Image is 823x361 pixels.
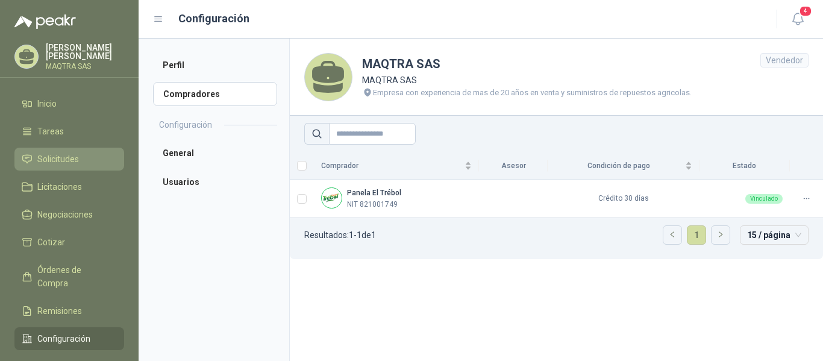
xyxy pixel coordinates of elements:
a: General [153,141,277,165]
span: left [669,231,676,238]
h1: Configuración [178,10,249,27]
img: Company Logo [322,188,342,208]
li: 1 [687,225,706,245]
a: Órdenes de Compra [14,259,124,295]
a: 1 [687,226,706,244]
th: Condición de pago [548,152,699,180]
td: Crédito 30 días [548,180,699,218]
h2: Configuración [159,118,212,131]
p: MAQTRA SAS [362,74,692,87]
span: Remisiones [37,304,82,318]
a: Negociaciones [14,203,124,226]
th: Estado [699,152,790,180]
a: Licitaciones [14,175,124,198]
th: Asesor [479,152,548,180]
div: tamaño de página [740,225,809,245]
span: Condición de pago [555,160,683,172]
span: Inicio [37,97,57,110]
button: right [712,226,730,244]
p: [PERSON_NAME] [PERSON_NAME] [46,43,124,60]
span: Tareas [37,125,64,138]
a: Solicitudes [14,148,124,171]
span: Negociaciones [37,208,93,221]
button: 4 [787,8,809,30]
div: Vendedor [760,53,809,67]
span: Solicitudes [37,152,79,166]
a: Remisiones [14,300,124,322]
h1: MAQTRA SAS [362,55,692,74]
a: Usuarios [153,170,277,194]
a: Configuración [14,327,124,350]
p: MAQTRA SAS [46,63,124,70]
img: Logo peakr [14,14,76,29]
span: right [717,231,724,238]
button: left [663,226,681,244]
li: Página anterior [663,225,682,245]
span: 4 [799,5,812,17]
span: Cotizar [37,236,65,249]
a: Inicio [14,92,124,115]
p: Empresa con experiencia de mas de 20 años en venta y suministros de repuestos agricolas. [373,87,692,99]
p: Resultados: 1 - 1 de 1 [304,231,376,239]
span: Comprador [321,160,462,172]
span: Configuración [37,332,90,345]
li: Página siguiente [711,225,730,245]
th: Comprador [314,152,479,180]
b: Panela El Trébol [347,189,401,197]
a: Tareas [14,120,124,143]
a: Cotizar [14,231,124,254]
div: Vinculado [745,194,783,204]
span: Licitaciones [37,180,82,193]
a: Perfil [153,53,277,77]
span: 15 / página [747,226,801,244]
p: NIT 821001749 [347,199,398,210]
span: Órdenes de Compra [37,263,113,290]
a: Compradores [153,82,277,106]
